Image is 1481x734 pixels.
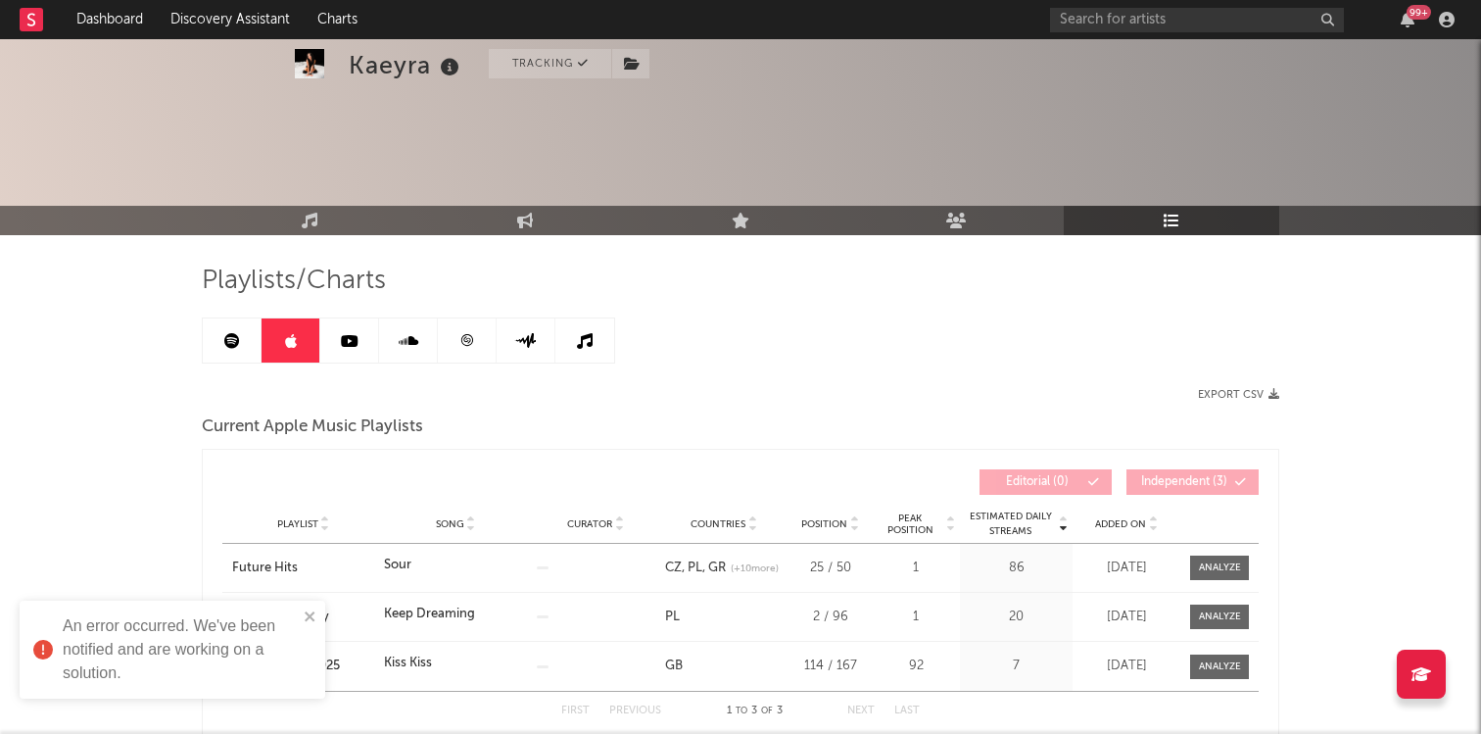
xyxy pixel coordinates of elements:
[202,416,423,439] span: Current Apple Music Playlists
[489,49,611,78] button: Tracking
[665,660,683,672] a: GB
[877,513,943,536] span: Peak Position
[63,614,298,685] div: An error occurred. We've been notified and are working on a solution.
[1139,476,1229,488] span: Independent ( 3 )
[304,609,317,627] button: close
[965,510,1056,539] span: Estimated Daily Streams
[700,700,808,723] div: 1 3 3
[793,559,867,578] div: 25 / 50
[877,608,955,627] div: 1
[965,608,1068,627] div: 20
[561,706,590,716] button: First
[965,559,1068,578] div: 86
[609,706,661,716] button: Previous
[979,469,1112,495] button: Editorial(0)
[793,657,867,676] div: 114 / 167
[436,518,464,530] span: Song
[665,562,682,574] a: CZ
[384,654,432,673] div: Kiss Kiss
[384,605,475,624] div: Keep Dreaming
[847,706,875,716] button: Next
[691,518,745,530] span: Countries
[349,49,464,81] div: Kaeyra
[232,559,374,578] a: Future Hits
[1198,389,1279,401] button: Export CSV
[877,657,955,676] div: 92
[965,657,1068,676] div: 7
[1077,559,1175,578] div: [DATE]
[877,559,955,578] div: 1
[801,518,847,530] span: Position
[1077,608,1175,627] div: [DATE]
[1407,5,1431,20] div: 99 +
[567,518,612,530] span: Curator
[665,611,680,623] a: PL
[992,476,1082,488] span: Editorial ( 0 )
[702,562,726,574] a: GR
[793,608,867,627] div: 2 / 96
[1050,8,1344,32] input: Search for artists
[761,707,773,715] span: of
[1077,657,1175,676] div: [DATE]
[277,518,318,530] span: Playlist
[384,556,411,575] div: Sour
[1401,12,1414,27] button: 99+
[731,562,779,576] span: (+ 10 more)
[1095,518,1146,530] span: Added On
[894,706,920,716] button: Last
[736,707,747,715] span: to
[1126,469,1259,495] button: Independent(3)
[682,562,702,574] a: PL
[202,269,386,293] span: Playlists/Charts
